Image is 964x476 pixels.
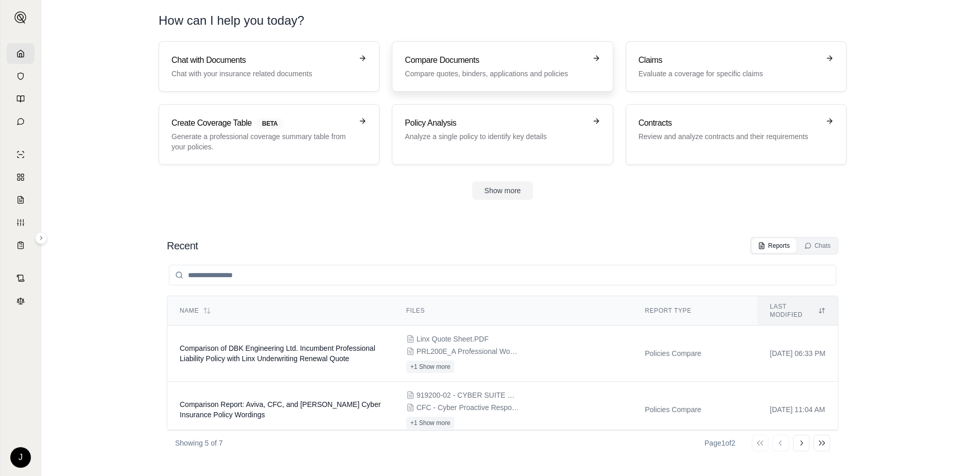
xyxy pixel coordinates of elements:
th: Files [394,296,632,326]
div: Last modified [770,302,825,319]
span: CFC - Cyber Proactive Response v4.0.pdf [417,402,520,413]
a: Policy AnalysisAnalyze a single policy to identify key details [392,104,613,165]
p: Generate a professional coverage summary table from your policies. [171,131,352,152]
h3: Policy Analysis [405,117,586,129]
a: Policy Comparisons [7,167,35,188]
button: +1 Show more [406,361,455,373]
h3: Compare Documents [405,54,586,66]
td: [DATE] 11:04 AM [758,382,838,438]
a: ContractsReview and analyze contracts and their requirements [626,104,847,165]
p: Review and analyze contracts and their requirements [639,131,819,142]
button: Expand sidebar [35,232,47,244]
a: Coverage Table [7,235,35,256]
a: ClaimsEvaluate a coverage for specific claims [626,41,847,92]
span: Linx Quote Sheet.PDF [417,334,489,344]
a: Claim Coverage [7,190,35,210]
span: Comparison Report: Aviva, CFC, and Beazley Cyber Insurance Policy Wordings [180,400,381,419]
td: [DATE] 06:33 PM [758,326,838,382]
p: Evaluate a coverage for specific claims [639,69,819,79]
div: Name [180,307,382,315]
span: BETA [256,118,284,129]
button: +1 Show more [406,417,455,429]
p: Showing 5 of 7 [175,438,223,448]
h3: Chat with Documents [171,54,352,66]
button: Show more [472,181,533,200]
button: Chats [798,239,837,253]
a: Legal Search Engine [7,291,35,311]
div: Page 1 of 2 [704,438,735,448]
h1: How can I help you today? [159,12,847,29]
a: Chat [7,111,35,132]
td: Policies Compare [632,326,758,382]
a: Home [7,43,35,64]
div: Reports [758,242,790,250]
img: Expand sidebar [14,11,27,24]
h3: Create Coverage Table [171,117,352,129]
span: 919200-02 - CYBER SUITE COVERAGE.pdf [417,390,520,400]
a: Single Policy [7,144,35,165]
h3: Claims [639,54,819,66]
a: Custom Report [7,212,35,233]
a: Prompt Library [7,89,35,109]
div: J [10,447,31,468]
button: Reports [752,239,796,253]
a: Chat with DocumentsChat with your insurance related documents [159,41,380,92]
div: Chats [804,242,831,250]
a: Contract Analysis [7,268,35,288]
td: Policies Compare [632,382,758,438]
th: Report Type [632,296,758,326]
p: Compare quotes, binders, applications and policies [405,69,586,79]
h3: Contracts [639,117,819,129]
button: Expand sidebar [10,7,31,28]
a: Compare DocumentsCompare quotes, binders, applications and policies [392,41,613,92]
h2: Recent [167,239,198,253]
span: PRL200E_A Professional Wording Aon .pdf [417,346,520,356]
span: Comparison of DBK Engineering Ltd. Incumbent Professional Liability Policy with Linx Underwriting... [180,344,375,363]
a: Documents Vault [7,66,35,87]
a: Create Coverage TableBETAGenerate a professional coverage summary table from your policies. [159,104,380,165]
p: Analyze a single policy to identify key details [405,131,586,142]
p: Chat with your insurance related documents [171,69,352,79]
